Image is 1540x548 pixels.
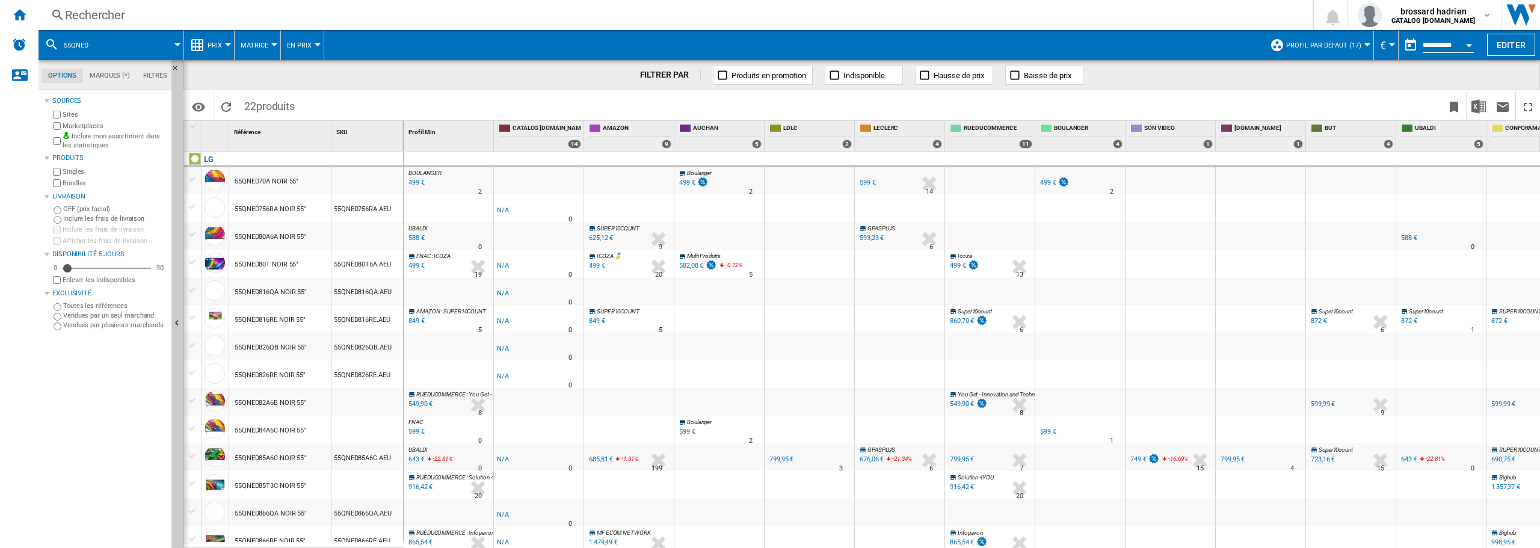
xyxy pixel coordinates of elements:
[1381,407,1384,419] div: Délai de livraison : 9 jours
[45,30,177,60] div: 55QNED
[1219,454,1245,466] div: 799,95 €
[679,179,695,186] div: 499 €
[603,124,671,134] span: AMAZON
[783,124,852,134] span: LDLC
[186,96,211,117] button: Options
[964,124,1032,134] span: RUEDUCOMMERCE
[934,71,984,80] span: Hausse de prix
[1311,455,1335,463] div: 723,16 €
[407,177,425,189] div: Mise à jour : jeudi 28 août 2025 00:31
[568,214,572,226] div: Délai de livraison : 0 jour
[915,66,993,85] button: Hausse de prix
[235,306,306,334] div: 55QNED816RE NOIR 55"
[407,426,425,438] div: Mise à jour : jeudi 28 août 2025 13:12
[63,225,167,234] label: Inclure les frais de livraison
[976,315,988,325] img: promotionV3.png
[1110,435,1113,447] div: Délai de livraison : 1 jour
[64,30,100,60] button: 55QNED
[65,7,1281,23] div: Rechercher
[64,42,88,49] span: 55QNED
[589,262,605,269] div: 499 €
[1458,32,1480,54] button: Open calendar
[1309,454,1335,466] div: 723,16 €
[891,454,898,468] i: %
[478,186,482,198] div: Délai de livraison : 2 jours
[929,241,933,253] div: Délai de livraison : 6 jours
[589,455,613,463] div: 685,81 €
[256,100,295,112] span: produits
[1203,140,1213,149] div: 1 offers sold by SON VIDEO
[1024,71,1071,80] span: Baisse de prix
[950,483,974,491] div: 916,42 €
[1148,454,1160,464] img: promotionV3.png
[497,371,509,383] div: N/A
[432,454,439,468] i: %
[950,400,974,408] div: 549,90 €
[153,263,167,272] div: 90
[958,253,972,259] span: Icoza
[238,92,301,117] span: 22
[407,398,433,410] div: Mise à jour : jeudi 28 août 2025 15:31
[724,260,731,274] i: %
[677,260,717,272] div: 582,08 €
[1221,455,1245,463] div: 799,95 €
[589,234,613,242] div: 625,12 €
[497,315,509,327] div: N/A
[331,333,403,360] div: 55QNED826QB.AEU
[867,225,895,232] span: GPASPLUS
[948,315,988,327] div: 860,70 €
[1399,315,1417,327] div: 872 €
[54,206,61,214] input: OFF (prix facial)
[679,262,703,269] div: 582,08 €
[1040,428,1056,436] div: 599 €
[331,277,403,305] div: 55QNED816QA.AEU
[1038,121,1125,151] div: BOULANGER 4 offers sold by BOULANGER
[958,391,1049,398] span: You Get - Innovation and Technology
[1374,30,1399,60] md-menu: Currency
[587,315,605,327] div: 849 €
[1399,454,1417,466] div: 643 €
[1391,5,1475,17] span: brossard hadrien
[1491,92,1515,120] button: Envoyer ce rapport par email
[63,122,167,131] label: Marketplaces
[496,121,584,151] div: CATALOG [DOMAIN_NAME] 14 offers sold by CATALOG LG.FR
[53,111,61,119] input: Sites
[513,124,581,134] span: CATALOG [DOMAIN_NAME]
[950,317,974,325] div: 860,70 €
[497,288,509,300] div: N/A
[1016,269,1023,281] div: Délai de livraison : 13 jours
[873,124,942,134] span: LECLERC
[408,170,442,176] span: BOULANGER
[1381,324,1384,336] div: Délai de livraison : 6 jours
[497,260,509,272] div: N/A
[860,455,884,463] div: 676,06 €
[497,205,509,217] div: N/A
[52,96,167,106] div: Sources
[478,241,482,253] div: Délai de livraison : 0 jour
[235,417,306,445] div: 55QNED84A6C NOIR 55"
[677,121,764,151] div: AUCHAN 5 offers sold by AUCHAN
[287,30,318,60] div: En Prix
[589,538,618,546] div: 1 479,49 €
[1270,30,1367,60] div: Profil par défaut (17)
[408,129,436,135] span: Profil Min
[1167,454,1174,468] i: %
[287,42,312,49] span: En Prix
[407,454,425,466] div: Mise à jour : jeudi 28 août 2025 04:28
[1020,407,1023,419] div: Délai de livraison : 8 jours
[679,428,695,436] div: 599 €
[769,455,793,463] div: 799,95 €
[42,69,83,83] md-tab-item: Options
[587,232,613,244] div: 625,12 €
[1399,33,1423,57] button: md-calendar
[1391,17,1475,25] b: CATALOG [DOMAIN_NAME]
[587,454,613,466] div: 685,81 €
[467,391,560,398] span: : You Get - Innovation and Technology
[241,30,274,60] button: Matrice
[63,110,167,119] label: Sites
[662,140,671,149] div: 9 offers sold by AMAZON
[1491,317,1508,325] div: 872 €
[705,260,717,270] img: promotionV3.png
[475,269,482,281] div: Délai de livraison : 19 jours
